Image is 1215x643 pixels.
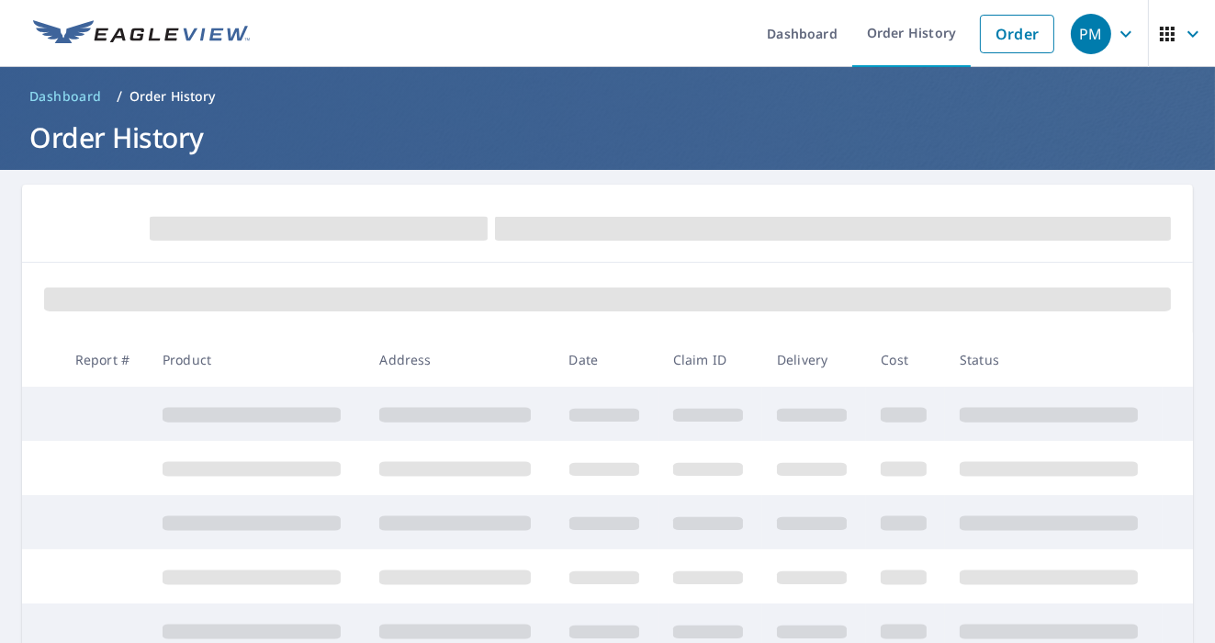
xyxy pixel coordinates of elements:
nav: breadcrumb [22,82,1193,111]
span: Dashboard [29,87,102,106]
th: Claim ID [658,333,762,387]
div: PM [1071,14,1111,54]
th: Delivery [762,333,866,387]
th: Status [945,333,1163,387]
h1: Order History [22,118,1193,156]
th: Date [555,333,658,387]
img: EV Logo [33,20,250,48]
li: / [117,85,122,107]
th: Address [365,333,554,387]
a: Order [980,15,1054,53]
th: Cost [866,333,945,387]
th: Product [148,333,365,387]
p: Order History [129,87,216,106]
th: Report # [61,333,148,387]
a: Dashboard [22,82,109,111]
